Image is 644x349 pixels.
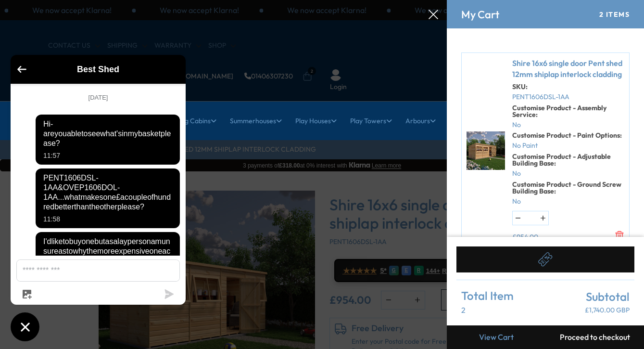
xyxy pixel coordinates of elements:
[461,8,499,21] h4: My Cart
[523,211,538,225] input: Quantity for Shire 16x6 single door Pent shed 12mm shiplap interlock cladding
[447,325,545,349] a: View Cart
[461,290,514,301] span: Total Item
[512,197,624,207] dd: No
[512,180,621,195] strong: Customise Product - Ground Screw Building Base:
[512,82,528,91] strong: SKU:
[177,109,216,133] a: Log Cabins
[512,152,611,168] strong: Customise Product - Adjustable Building Base:
[512,103,606,119] strong: Customise Product - Assembly Service:
[585,291,630,302] span: Subtotal
[8,55,189,341] inbox-online-store-chat: Shopify online store chat
[295,109,337,133] a: Play Houses
[615,231,624,241] a: Remove Shire 16x6 single door Pent shed 12mm shiplap interlock cladding
[585,306,630,315] p: £1,740.00 GBP
[512,120,624,130] dd: No
[512,131,622,140] strong: Customise Product - Paint Options:
[599,11,630,19] div: 2 Items
[512,58,624,79] a: Shire 16x6 single door Pent shed 12mm shiplap interlock cladding
[405,109,436,133] a: Arbours
[512,169,624,179] dd: No
[512,233,538,242] ins: £954.00
[512,141,624,151] dd: No Paint
[461,305,514,315] p: 2
[512,92,624,102] dd: PENT1606DSL-1AA
[545,325,644,349] button: Proceed to checkout
[350,109,392,133] a: Play Towers
[230,109,282,133] a: Summerhouses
